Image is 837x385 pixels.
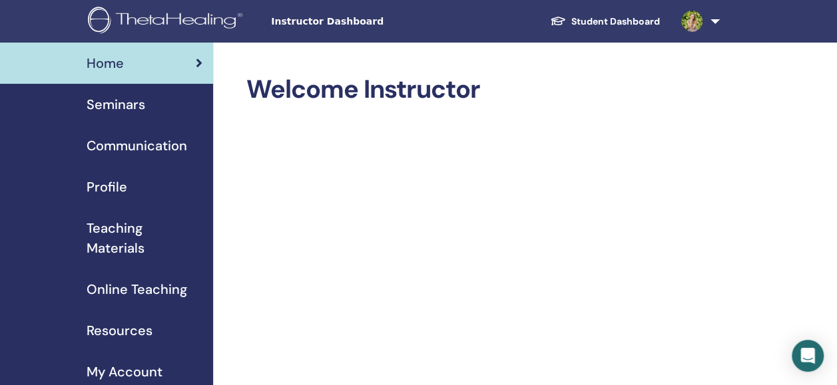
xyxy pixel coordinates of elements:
[88,7,247,37] img: logo.png
[271,15,471,29] span: Instructor Dashboard
[550,15,566,27] img: graduation-cap-white.svg
[246,74,721,105] h2: Welcome Instructor
[87,94,145,114] span: Seminars
[87,136,187,156] span: Communication
[792,340,824,372] div: Open Intercom Messenger
[87,177,127,197] span: Profile
[87,218,202,258] span: Teaching Materials
[681,11,702,32] img: default.jpg
[87,362,162,382] span: My Account
[87,279,187,299] span: Online Teaching
[87,321,152,340] span: Resources
[87,53,124,73] span: Home
[539,9,671,34] a: Student Dashboard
